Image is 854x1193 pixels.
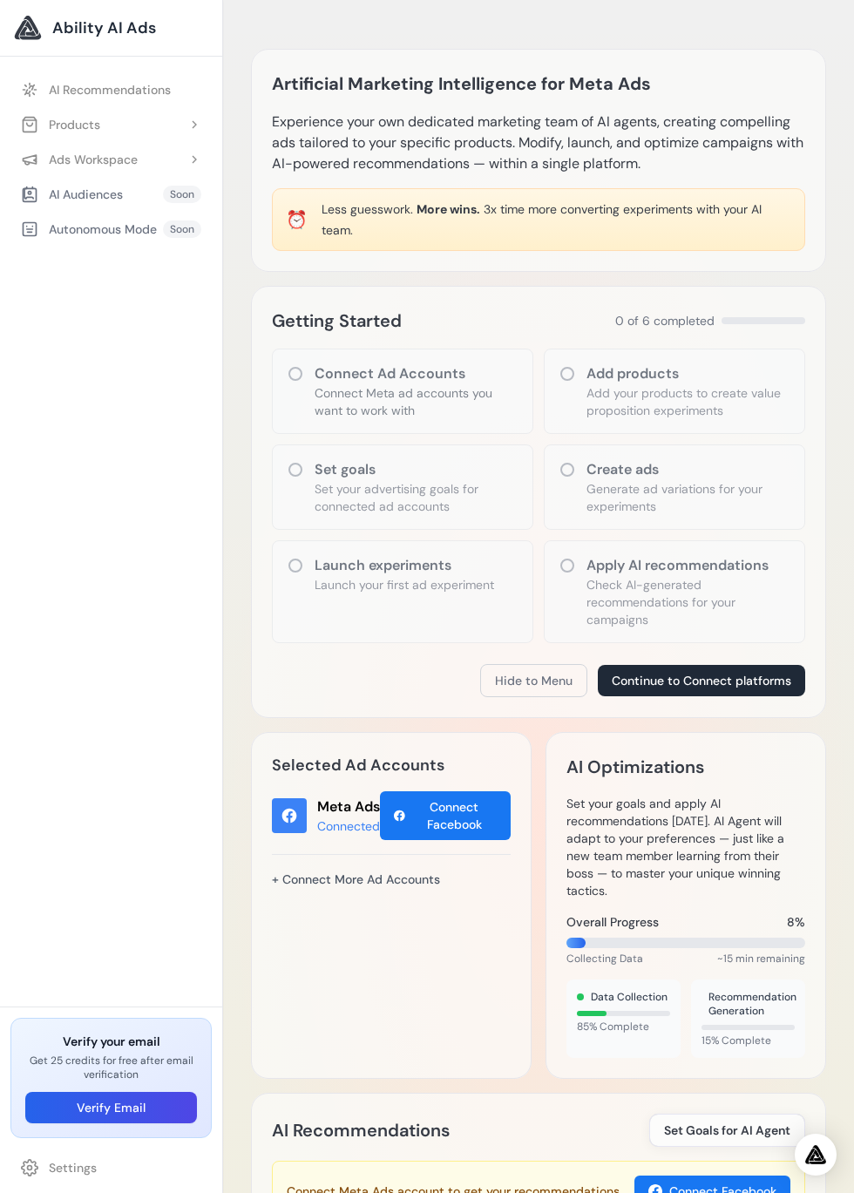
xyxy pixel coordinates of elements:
[21,116,100,133] div: Products
[25,1092,197,1123] button: Verify Email
[25,1033,197,1050] h3: Verify your email
[708,990,796,1018] span: Recommendation Generation
[598,665,805,696] button: Continue to Connect platforms
[717,952,805,966] span: ~15 min remaining
[649,1114,805,1147] button: Set Goals for AI Agent
[566,952,643,966] span: Collecting Data
[586,576,790,628] p: Check AI-generated recommendations for your campaigns
[566,795,805,899] p: Set your goals and apply AI recommendations [DATE]. AI Agent will adapt to your preferences — jus...
[322,201,762,238] span: 3x time more converting experiments with your AI team.
[315,576,494,593] p: Launch your first ad experiment
[586,480,790,515] p: Generate ad variations for your experiments
[286,207,308,232] div: ⏰
[664,1122,790,1139] span: Set Goals for AI Agent
[21,151,138,168] div: Ads Workspace
[272,70,651,98] h1: Artificial Marketing Intelligence for Meta Ads
[380,791,511,840] button: Connect Facebook
[315,555,494,576] h3: Launch experiments
[566,913,659,931] span: Overall Progress
[586,384,790,419] p: Add your products to create value proposition experiments
[317,796,380,817] div: Meta Ads
[315,363,518,384] h3: Connect Ad Accounts
[586,363,790,384] h3: Add products
[272,864,440,894] a: + Connect More Ad Accounts
[52,16,156,40] span: Ability AI Ads
[10,74,212,105] a: AI Recommendations
[14,14,208,42] a: Ability AI Ads
[615,312,715,329] span: 0 of 6 completed
[272,1116,450,1144] h2: AI Recommendations
[272,753,511,777] h2: Selected Ad Accounts
[163,220,201,238] span: Soon
[577,1020,670,1034] span: 85% Complete
[10,1152,212,1183] a: Settings
[591,990,668,1004] span: Data Collection
[417,201,480,217] span: More wins.
[586,459,790,480] h3: Create ads
[322,201,413,217] span: Less guesswork.
[10,109,212,140] button: Products
[10,144,212,175] button: Ads Workspace
[21,220,157,238] div: Autonomous Mode
[795,1134,837,1176] div: Open Intercom Messenger
[315,384,518,419] p: Connect Meta ad accounts you want to work with
[317,817,380,835] div: Connected
[272,112,805,174] p: Experience your own dedicated marketing team of AI agents, creating compelling ads tailored to yo...
[787,913,805,931] span: 8%
[480,664,587,697] button: Hide to Menu
[586,555,790,576] h3: Apply AI recommendations
[315,459,518,480] h3: Set goals
[21,186,123,203] div: AI Audiences
[25,1054,197,1081] p: Get 25 credits for free after email verification
[163,186,201,203] span: Soon
[272,307,402,335] h2: Getting Started
[315,480,518,515] p: Set your advertising goals for connected ad accounts
[701,1034,795,1047] span: 15% Complete
[566,753,704,781] h2: AI Optimizations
